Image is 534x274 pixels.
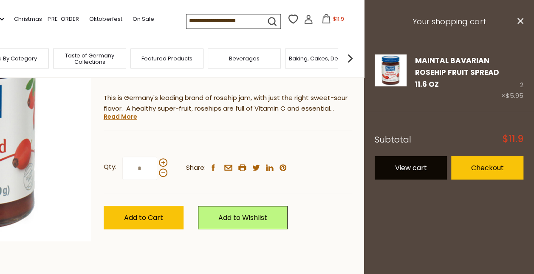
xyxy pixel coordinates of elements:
[375,134,411,146] span: Subtotal
[186,163,206,173] span: Share:
[104,93,352,114] p: This is Germany's leading brand of rosehip jam, with just the right sweet-sour flavor. A healthy ...
[89,14,122,24] a: Oktoberfest
[503,134,523,144] span: $11.9
[124,213,163,223] span: Add to Cart
[375,54,407,102] a: Maintal Bavarian Rosehip Fruit Spread 11.6 oz
[141,55,192,62] a: Featured Products
[104,206,184,229] button: Add to Cart
[315,14,351,27] button: $11.9
[375,156,447,180] a: View cart
[506,91,523,100] span: $5.95
[289,55,355,62] a: Baking, Cakes, Desserts
[122,157,157,180] input: Qty:
[375,54,407,86] img: Maintal Bavarian Rosehip Fruit Spread 11.6 oz
[14,14,79,24] a: Christmas - PRE-ORDER
[198,206,288,229] a: Add to Wishlist
[415,55,499,90] a: Maintal Bavarian Rosehip Fruit Spread 11.6 oz
[342,50,359,67] img: next arrow
[451,156,523,180] a: Checkout
[333,15,344,23] span: $11.9
[229,55,260,62] a: Beverages
[56,52,124,65] a: Taste of Germany Collections
[104,162,116,172] strong: Qty:
[104,112,137,121] a: Read More
[132,14,154,24] a: On Sale
[501,54,523,102] div: 2 ×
